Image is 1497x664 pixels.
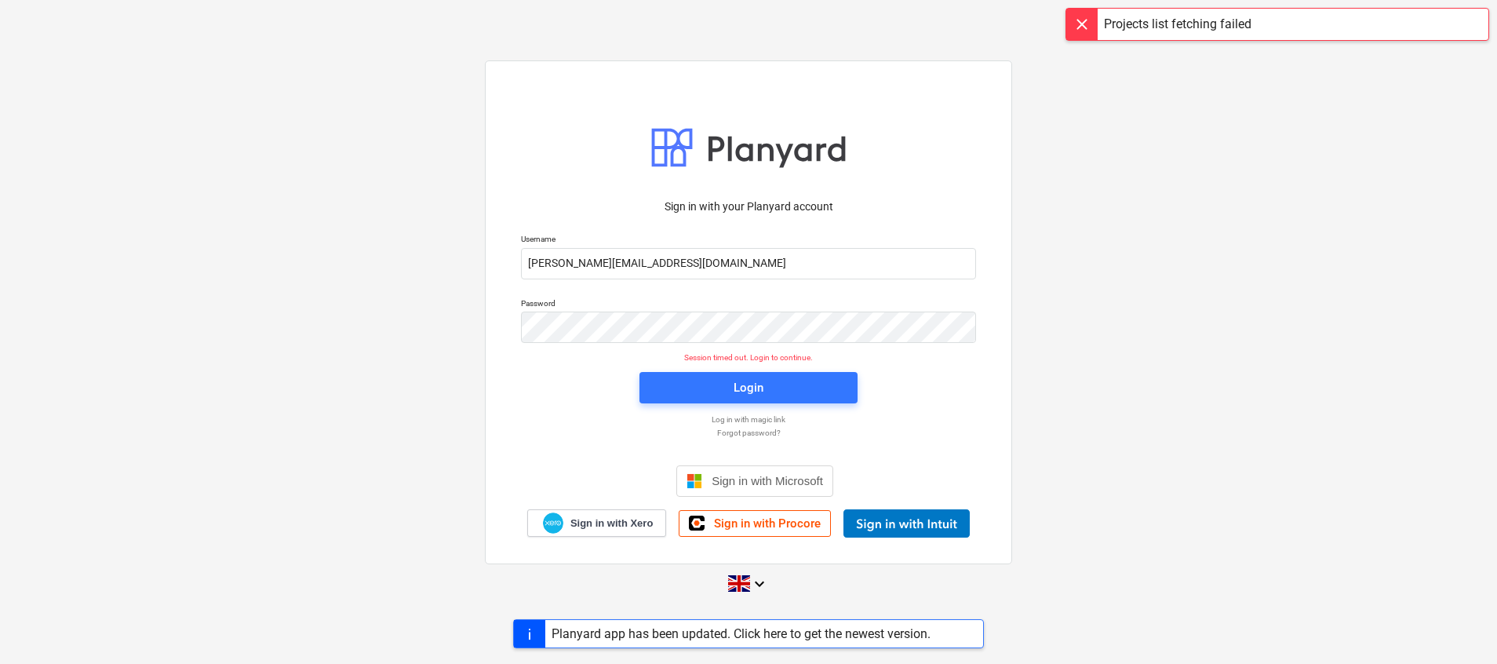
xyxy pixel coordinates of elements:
button: Login [639,372,858,403]
a: Sign in with Procore [679,510,831,537]
i: keyboard_arrow_down [750,575,769,593]
div: Login [734,378,763,398]
span: Sign in with Microsoft [712,474,823,487]
p: Session timed out. Login to continue. [512,352,985,363]
p: Username [521,234,976,247]
a: Log in with magic link [513,414,984,425]
p: Password [521,298,976,312]
span: Sign in with Xero [570,516,653,531]
p: Sign in with your Planyard account [521,199,976,215]
img: Microsoft logo [687,473,702,489]
img: Xero logo [543,513,563,534]
span: Sign in with Procore [714,516,821,531]
div: Planyard app has been updated. Click here to get the newest version. [552,626,931,641]
input: Username [521,248,976,279]
a: Sign in with Xero [527,509,667,537]
div: Projects list fetching failed [1104,15,1251,34]
a: Forgot password? [513,428,984,438]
